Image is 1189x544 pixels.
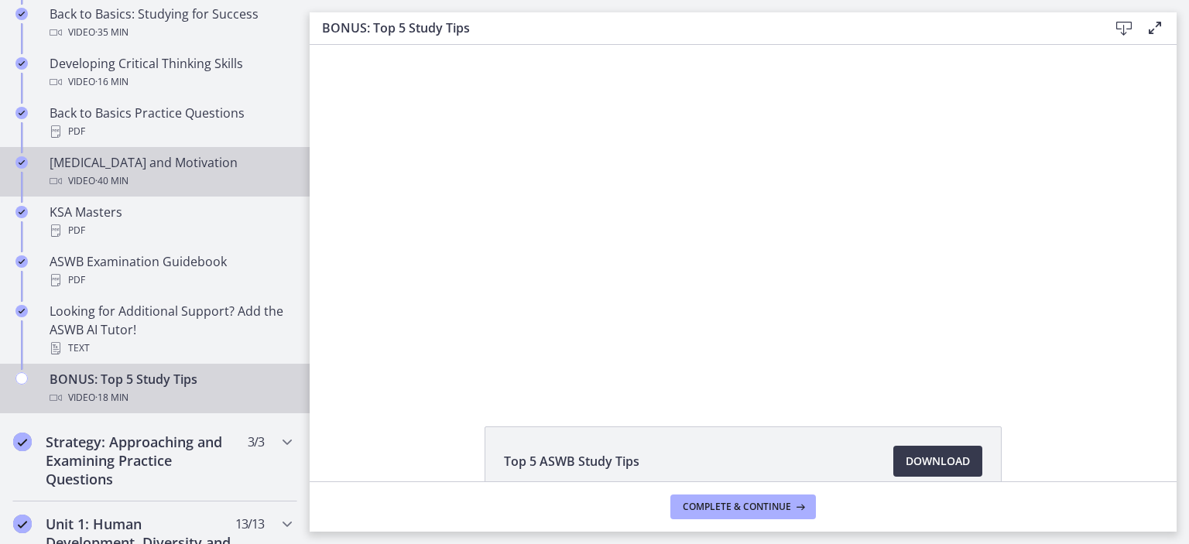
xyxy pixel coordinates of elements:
div: Video [50,23,291,42]
div: [MEDICAL_DATA] and Motivation [50,153,291,190]
i: Completed [15,8,28,20]
span: Download [906,452,970,470]
div: PDF [50,122,291,141]
div: ASWB Examination Guidebook [50,252,291,289]
div: Developing Critical Thinking Skills [50,54,291,91]
span: · 35 min [95,23,128,42]
div: Video [50,388,291,407]
div: Back to Basics Practice Questions [50,104,291,141]
i: Completed [13,433,32,451]
i: Completed [13,515,32,533]
div: PDF [50,221,291,240]
span: · 18 min [95,388,128,407]
button: Complete & continue [670,494,816,519]
h2: Strategy: Approaching and Examining Practice Questions [46,433,235,488]
h3: BONUS: Top 5 Study Tips [322,19,1084,37]
i: Completed [15,255,28,268]
i: Completed [15,107,28,119]
i: Completed [15,156,28,169]
i: Completed [15,57,28,70]
div: Looking for Additional Support? Add the ASWB AI Tutor! [50,302,291,358]
i: Completed [15,305,28,317]
iframe: Video Lesson [310,45,1177,391]
span: Top 5 ASWB Study Tips [504,452,639,470]
div: Video [50,172,291,190]
span: Complete & continue [683,501,791,513]
a: Download [893,446,982,477]
span: · 16 min [95,73,128,91]
div: BONUS: Top 5 Study Tips [50,370,291,407]
div: KSA Masters [50,203,291,240]
div: PDF [50,271,291,289]
span: 3 / 3 [248,433,264,451]
span: 13 / 13 [235,515,264,533]
div: Text [50,339,291,358]
i: Completed [15,206,28,218]
div: Video [50,73,291,91]
span: · 40 min [95,172,128,190]
div: Back to Basics: Studying for Success [50,5,291,42]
